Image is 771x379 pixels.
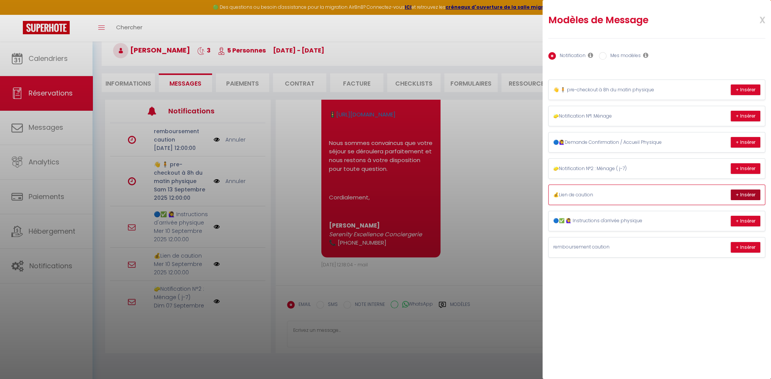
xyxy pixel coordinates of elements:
label: Mes modèles [607,52,641,61]
button: + Insérer [731,189,760,200]
p: 💰️Lien de caution [553,191,667,199]
i: Les notifications sont visibles par toi et ton équipe [588,52,593,58]
p: 🧽Notification N°2 : Ménage ( j-7) [553,165,667,172]
button: Ouvrir le widget de chat LiveChat [6,3,29,26]
button: + Insérer [731,216,760,226]
button: + Insérer [731,242,760,253]
p: 🔵✅️ 🙋‍♀️ Instructions d'arrivée physique [553,217,667,225]
button: + Insérer [731,111,760,121]
button: + Insérer [731,84,760,95]
i: Les modèles généraux sont visibles par vous et votre équipe [643,52,648,58]
button: + Insérer [731,163,760,174]
label: Notification [556,52,586,61]
p: 👋 🧍 pre-checkout à 8h du matin physique [553,86,667,94]
iframe: Chat [739,345,765,373]
p: 🔵🙋‍♀️Demande Confirmation / Accueil Physique [553,139,667,146]
button: + Insérer [731,137,760,148]
span: x [741,10,765,28]
p: 🧽Notification N°1 :Ménage [553,113,667,120]
p: remboursement caution [553,244,667,251]
h2: Modèles de Message [548,14,726,26]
